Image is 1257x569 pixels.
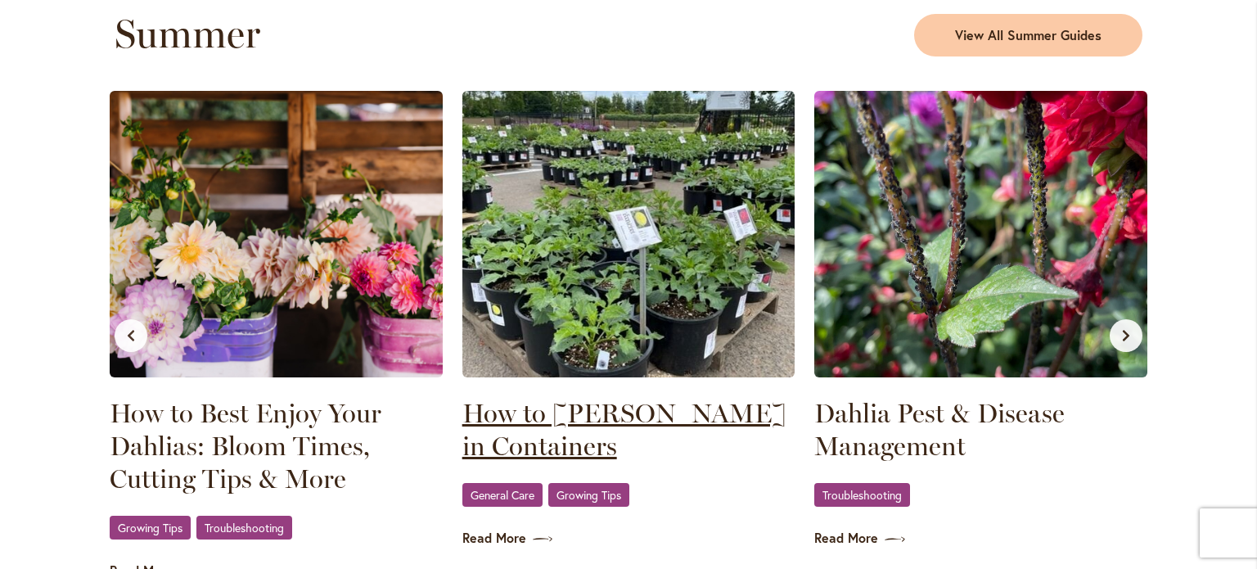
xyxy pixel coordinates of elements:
[462,397,795,463] a: How to [PERSON_NAME] in Containers
[110,397,443,495] a: How to Best Enjoy Your Dahlias: Bloom Times, Cutting Tips & More
[814,483,910,507] a: Troubleshooting
[462,482,795,509] div: ,
[115,11,619,56] h2: Summer
[115,319,147,352] button: Previous slide
[814,397,1147,463] a: Dahlia Pest & Disease Management
[471,490,534,500] span: General Care
[1110,319,1142,352] button: Next slide
[914,14,1142,56] a: View All Summer Guides
[462,91,795,377] img: More Potted Dahlias!
[462,483,543,507] a: General Care
[822,490,902,500] span: Troubleshooting
[814,91,1147,377] img: DAHLIAS - APHIDS
[955,26,1102,45] span: View All Summer Guides
[548,483,629,507] a: Growing Tips
[556,490,621,500] span: Growing Tips
[110,91,443,377] img: SID - DAHLIAS - BUCKETS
